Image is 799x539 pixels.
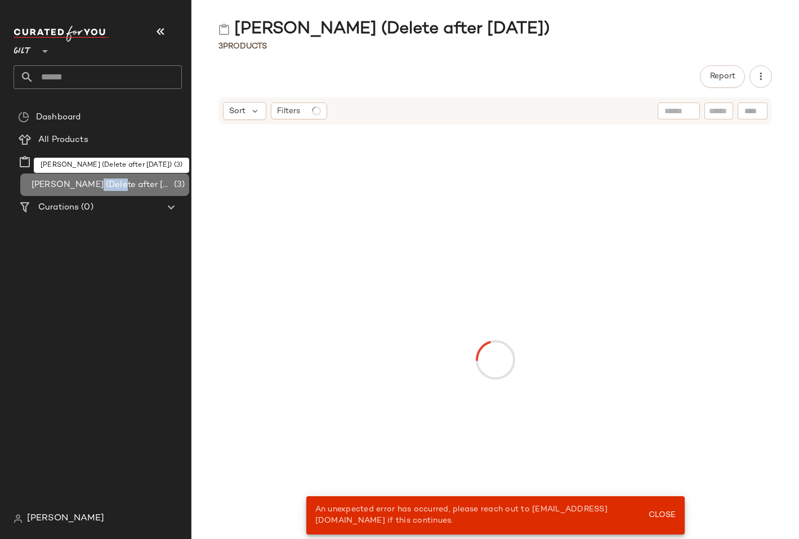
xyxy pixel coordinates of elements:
[648,511,675,520] span: Close
[709,72,735,81] span: Report
[229,105,245,117] span: Sort
[38,156,112,169] span: Global Clipboards
[14,38,32,59] span: Gilt
[277,105,300,117] span: Filters
[172,179,185,191] span: (3)
[218,24,230,35] img: svg%3e
[315,505,608,525] span: An unexpected error has occurred, please reach out to [EMAIL_ADDRESS][DOMAIN_NAME] if this contin...
[18,112,29,123] img: svg%3e
[38,201,79,214] span: Curations
[14,514,23,523] img: svg%3e
[38,133,88,146] span: All Products
[79,201,93,214] span: (0)
[218,42,223,51] span: 3
[112,156,124,169] span: (1)
[32,179,172,191] span: [PERSON_NAME] (Delete after [DATE])
[218,41,267,52] div: Products
[36,111,81,124] span: Dashboard
[643,505,680,525] button: Close
[14,26,109,42] img: cfy_white_logo.C9jOOHJF.svg
[27,512,104,525] span: [PERSON_NAME]
[218,18,550,41] div: [PERSON_NAME] (Delete after [DATE])
[700,65,745,88] button: Report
